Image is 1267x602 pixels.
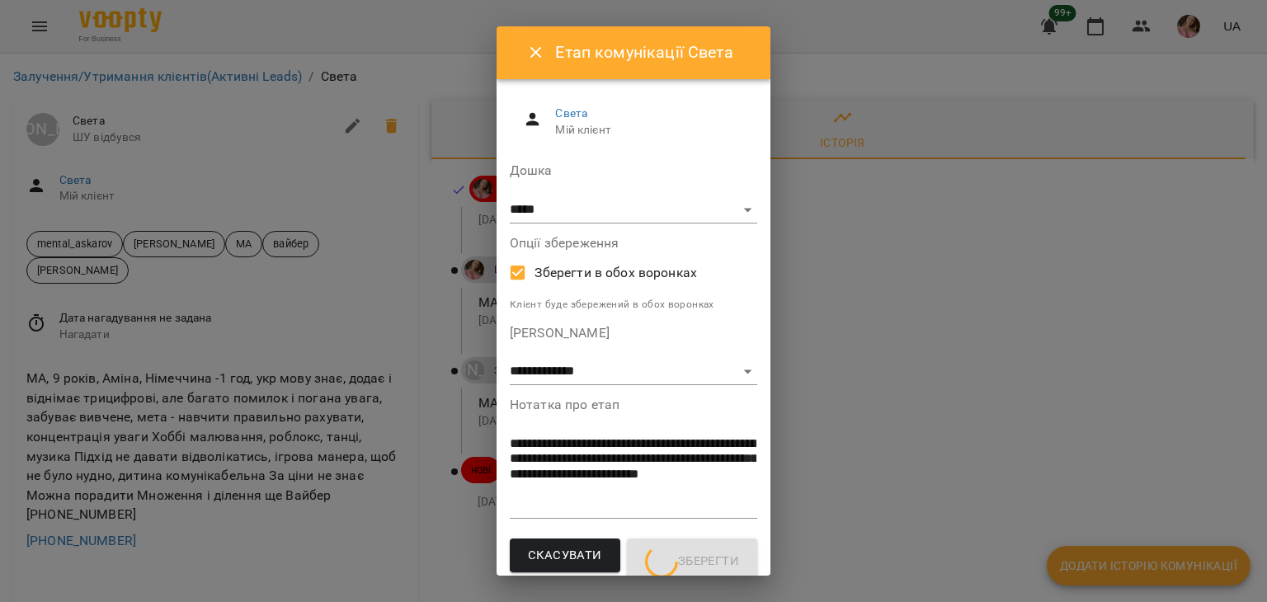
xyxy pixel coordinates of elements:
button: Close [516,33,556,73]
p: Клієнт буде збережений в обох воронках [510,297,757,313]
span: Мій клієнт [555,122,744,139]
span: Зберегти в обох воронках [535,263,697,283]
label: Опції збереження [510,237,757,250]
label: [PERSON_NAME] [510,327,757,340]
span: Скасувати [528,545,602,567]
h6: Етап комунікації Света [555,40,751,65]
a: Света [555,106,587,120]
label: Нотатка про етап [510,398,757,412]
label: Дошка [510,164,757,177]
button: Скасувати [510,539,620,573]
